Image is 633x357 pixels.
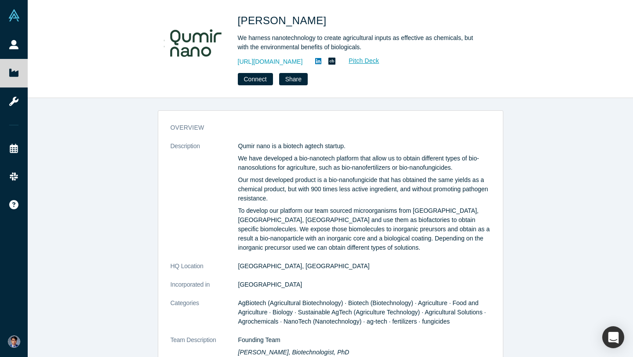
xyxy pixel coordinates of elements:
[238,175,491,203] p: Our most developed product is a bio-nanofungicide that has obtained the same yields as a chemical...
[238,280,491,289] dd: [GEOGRAPHIC_DATA]
[171,262,238,280] dt: HQ Location
[8,9,20,22] img: Alchemist Vault Logo
[238,349,349,356] em: [PERSON_NAME], Biotechnologist, PhD
[238,15,330,26] span: [PERSON_NAME]
[238,142,491,151] p: Qumir nano is a biotech agtech startup.
[238,262,491,271] dd: [GEOGRAPHIC_DATA], [GEOGRAPHIC_DATA]
[171,123,478,132] h3: overview
[279,73,308,85] button: Share
[339,56,379,66] a: Pitch Deck
[164,13,226,74] img: Qumir Nano's Logo
[238,335,491,345] p: Founding Team
[8,335,20,348] img: Daanish Ahmed's Account
[171,299,238,335] dt: Categories
[238,57,303,66] a: [URL][DOMAIN_NAME]
[238,73,273,85] button: Connect
[238,206,491,252] p: To develop our platform our team sourced microorganisms from [GEOGRAPHIC_DATA], [GEOGRAPHIC_DATA]...
[171,280,238,299] dt: Incorporated in
[238,33,484,52] div: We harness nanotechnology to create agricultural inputs as effective as chemicals, but with the e...
[238,299,486,325] span: AgBiotech (Agricultural Biotechnology) · Biotech (Biotechnology) · Agriculture · Food and Agricul...
[171,142,238,262] dt: Description
[238,154,491,172] p: We have developed a bio-nanotech platform that allow us to obtain different types of bio-nanosolu...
